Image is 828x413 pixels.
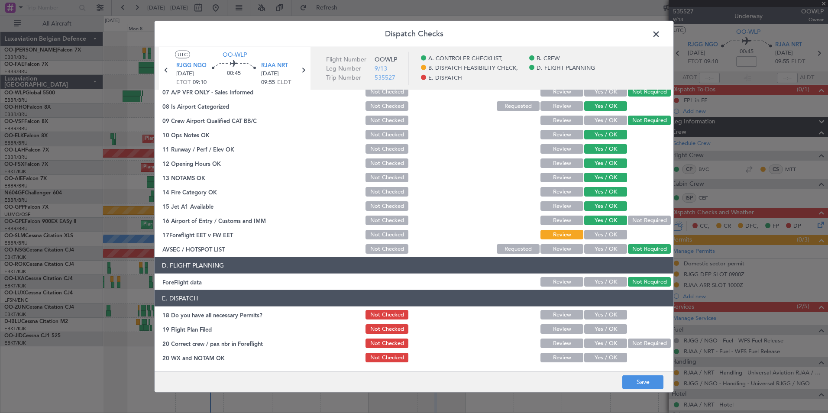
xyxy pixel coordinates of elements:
[628,116,671,125] button: Not Required
[628,244,671,254] button: Not Required
[628,216,671,225] button: Not Required
[628,87,671,97] button: Not Required
[155,21,673,47] header: Dispatch Checks
[628,339,671,348] button: Not Required
[628,277,671,287] button: Not Required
